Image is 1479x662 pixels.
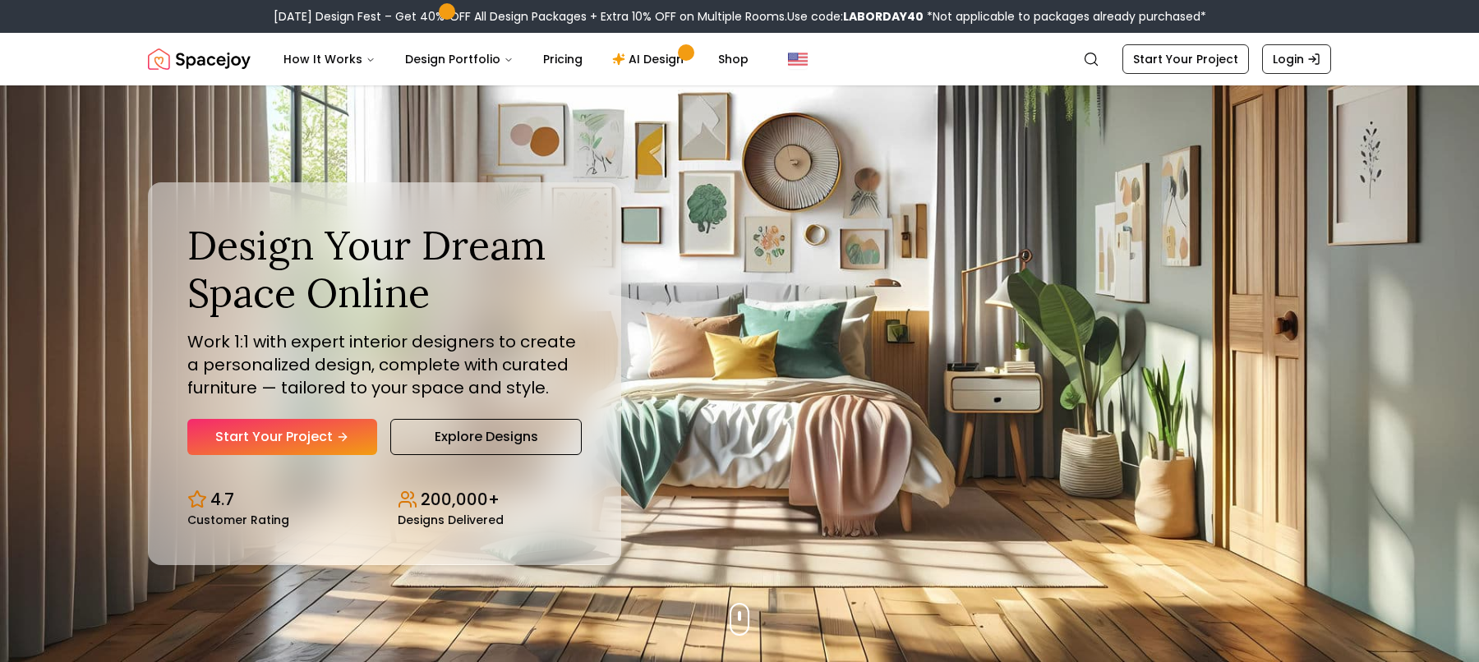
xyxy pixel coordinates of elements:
[270,43,762,76] nav: Main
[270,43,389,76] button: How It Works
[148,43,251,76] a: Spacejoy
[787,8,924,25] span: Use code:
[187,419,377,455] a: Start Your Project
[274,8,1206,25] div: [DATE] Design Fest – Get 40% OFF All Design Packages + Extra 10% OFF on Multiple Rooms.
[210,488,234,511] p: 4.7
[421,488,500,511] p: 200,000+
[1122,44,1249,74] a: Start Your Project
[148,33,1331,85] nav: Global
[1262,44,1331,74] a: Login
[843,8,924,25] b: LABORDAY40
[187,475,582,526] div: Design stats
[390,419,582,455] a: Explore Designs
[187,330,582,399] p: Work 1:1 with expert interior designers to create a personalized design, complete with curated fu...
[788,49,808,69] img: United States
[705,43,762,76] a: Shop
[148,43,251,76] img: Spacejoy Logo
[599,43,702,76] a: AI Design
[924,8,1206,25] span: *Not applicable to packages already purchased*
[187,222,582,316] h1: Design Your Dream Space Online
[392,43,527,76] button: Design Portfolio
[530,43,596,76] a: Pricing
[187,514,289,526] small: Customer Rating
[398,514,504,526] small: Designs Delivered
